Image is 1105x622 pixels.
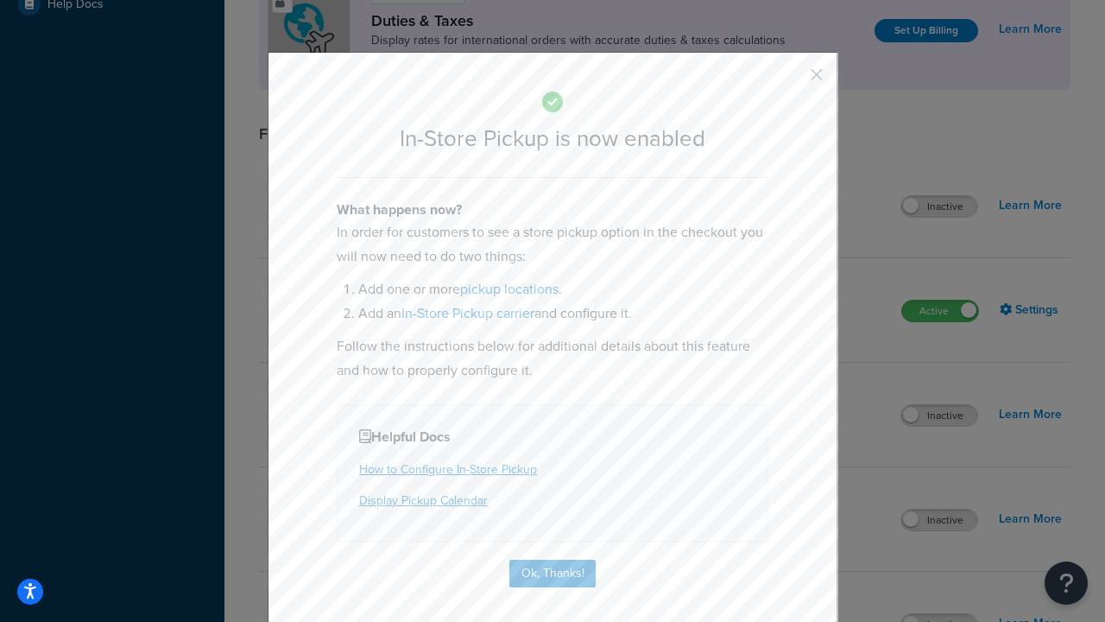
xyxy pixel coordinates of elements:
p: In order for customers to see a store pickup option in the checkout you will now need to do two t... [337,220,768,269]
a: Display Pickup Calendar [359,492,488,510]
p: Follow the instructions below for additional details about this feature and how to properly confi... [337,334,768,383]
a: pickup locations [460,279,559,299]
h4: Helpful Docs [359,427,746,447]
a: In-Store Pickup carrier [401,303,534,323]
li: Add one or more . [358,277,768,301]
li: Add an and configure it. [358,301,768,326]
button: Ok, Thanks! [509,560,596,587]
h4: What happens now? [337,200,768,220]
h2: In-Store Pickup is now enabled [337,126,768,151]
a: How to Configure In-Store Pickup [359,460,537,479]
